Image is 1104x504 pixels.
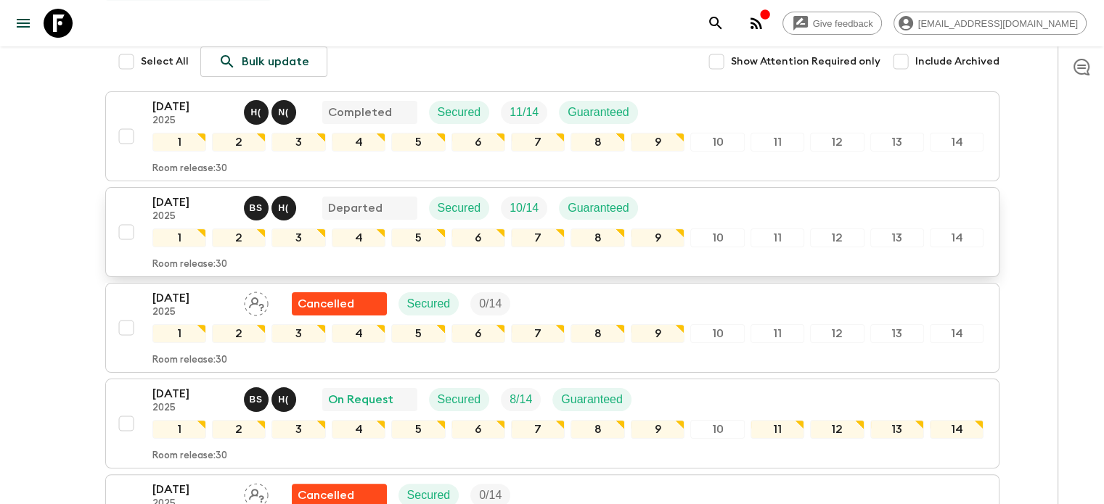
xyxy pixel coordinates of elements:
[438,104,481,121] p: Secured
[751,324,804,343] div: 11
[894,12,1087,35] div: [EMAIL_ADDRESS][DOMAIN_NAME]
[152,115,232,127] p: 2025
[451,133,505,152] div: 6
[152,194,232,211] p: [DATE]
[511,133,565,152] div: 7
[451,324,505,343] div: 6
[391,228,445,247] div: 5
[870,420,924,439] div: 13
[271,133,325,152] div: 3
[332,420,385,439] div: 4
[501,101,547,124] div: Trip Fill
[690,420,744,439] div: 10
[279,394,289,405] p: H (
[510,104,539,121] p: 11 / 14
[152,133,206,152] div: 1
[930,324,984,343] div: 14
[930,420,984,439] div: 14
[571,133,624,152] div: 8
[152,402,232,414] p: 2025
[479,487,502,504] p: 0 / 14
[501,197,547,220] div: Trip Fill
[751,133,804,152] div: 11
[152,420,206,439] div: 1
[332,324,385,343] div: 4
[510,199,539,217] p: 10 / 14
[212,324,266,343] div: 2
[398,292,459,315] div: Secured
[332,228,385,247] div: 4
[631,133,684,152] div: 9
[250,394,263,405] p: B S
[701,9,730,38] button: search adventures
[451,420,505,439] div: 6
[152,289,232,307] p: [DATE]
[810,420,864,439] div: 12
[451,228,505,247] div: 6
[810,133,864,152] div: 12
[429,101,490,124] div: Secured
[511,324,565,343] div: 7
[105,379,999,468] button: [DATE]2025Bo Sowath, Hai (Le Mai) NhatOn RequestSecuredTrip FillGuaranteed1234567891011121314Room...
[571,228,624,247] div: 8
[244,296,269,307] span: Assign pack leader
[271,324,325,343] div: 3
[511,420,565,439] div: 7
[152,98,232,115] p: [DATE]
[751,228,804,247] div: 11
[244,387,299,412] button: BSH(
[479,295,502,313] p: 0 / 14
[438,199,481,217] p: Secured
[212,420,266,439] div: 2
[152,355,227,366] p: Room release: 30
[141,54,189,69] span: Select All
[271,228,325,247] div: 3
[910,18,1086,29] span: [EMAIL_ADDRESS][DOMAIN_NAME]
[429,197,490,220] div: Secured
[332,133,385,152] div: 4
[407,295,451,313] p: Secured
[152,228,206,247] div: 1
[429,388,490,411] div: Secured
[391,133,445,152] div: 5
[805,18,881,29] span: Give feedback
[810,228,864,247] div: 12
[200,46,327,77] a: Bulk update
[407,487,451,504] p: Secured
[501,388,541,411] div: Trip Fill
[152,385,232,402] p: [DATE]
[930,133,984,152] div: 14
[511,228,565,247] div: 7
[631,324,684,343] div: 9
[9,9,38,38] button: menu
[631,228,684,247] div: 9
[510,391,532,408] p: 8 / 14
[870,324,924,343] div: 13
[690,324,744,343] div: 10
[298,487,354,504] p: Cancelled
[568,199,629,217] p: Guaranteed
[568,104,629,121] p: Guaranteed
[212,228,266,247] div: 2
[438,391,481,408] p: Secured
[328,199,383,217] p: Departed
[271,420,325,439] div: 3
[391,324,445,343] div: 5
[105,187,999,277] button: [DATE]2025Bo Sowath, Hai (Le Mai) NhatDepartedSecuredTrip FillGuaranteed1234567891011121314Room r...
[152,259,227,270] p: Room release: 30
[571,420,624,439] div: 8
[152,450,227,462] p: Room release: 30
[152,163,227,175] p: Room release: 30
[470,292,510,315] div: Trip Fill
[870,133,924,152] div: 13
[870,228,924,247] div: 13
[915,54,999,69] span: Include Archived
[930,228,984,247] div: 14
[152,307,232,318] p: 2025
[690,133,744,152] div: 10
[152,324,206,343] div: 1
[782,12,882,35] a: Give feedback
[244,487,269,499] span: Assign pack leader
[292,292,387,315] div: Flash Pack cancellation
[242,53,309,70] p: Bulk update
